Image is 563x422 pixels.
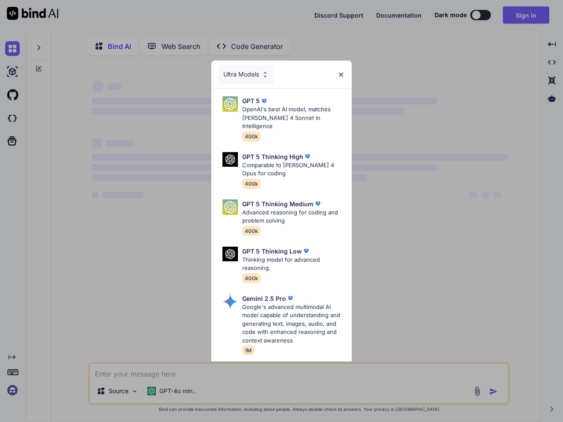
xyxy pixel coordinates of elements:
p: Comparable to [PERSON_NAME] 4 Opus for coding [242,161,345,178]
span: 400k [242,226,261,236]
span: 400k [242,179,261,189]
img: Pick Models [222,96,238,112]
p: GPT 5 [242,96,260,105]
img: premium [302,247,310,255]
img: premium [303,152,312,161]
div: Ultra Models [218,65,274,84]
img: Pick Models [222,199,238,215]
p: Google's advanced multimodal AI model capable of understanding and generating text, images, audio... [242,303,345,345]
img: Pick Models [222,247,238,262]
p: GPT 5 Thinking Low [242,247,302,256]
p: Thinking model for advanced reasoning. [242,256,345,272]
img: Pick Models [222,294,238,309]
img: close [338,71,345,78]
img: Pick Models [262,71,269,78]
span: 1M [242,346,254,355]
p: OpenAI's best AI model, matches [PERSON_NAME] 4 Sonnet in Intelligence [242,105,345,131]
p: GPT 5 Thinking Medium [242,199,313,208]
img: premium [260,97,268,105]
span: 400k [242,273,261,283]
img: premium [286,294,295,303]
p: Gemini 2.5 Pro [242,294,286,303]
p: Advanced reasoning for coding and problem solving [242,208,345,225]
img: premium [313,199,322,208]
img: Pick Models [222,152,238,167]
p: GPT 5 Thinking High [242,152,303,161]
span: 400k [242,131,261,141]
